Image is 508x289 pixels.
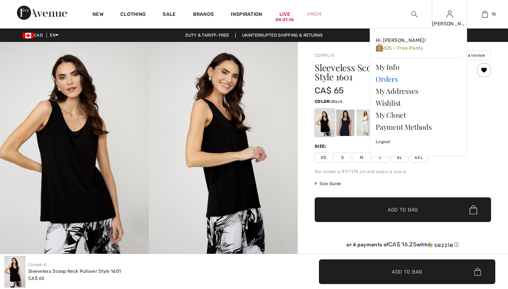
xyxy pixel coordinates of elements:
span: M [353,152,370,163]
button: Write a review [450,50,491,60]
button: Add to Bag [319,259,495,284]
span: XS [315,152,332,163]
a: Orders [376,73,461,85]
span: Add to Bag [392,268,422,275]
a: 10 [467,10,502,18]
span: Size Guide [315,180,341,187]
a: New [92,11,103,19]
a: Sale [163,11,176,19]
img: Sleeveless Scoop Neck Pullover Style 1601. 2 [149,42,298,265]
a: Live04:41:16 [279,11,290,18]
a: Hi, [PERSON_NAME]! 625 = Free Pants [376,34,461,55]
a: Sign In [447,11,453,17]
img: 1ère Avenue [17,6,67,20]
a: Compli K [28,262,46,267]
span: EN [50,33,59,38]
div: 04:41:16 [276,17,294,23]
span: Black [331,99,343,104]
div: or 4 payments of with [315,241,491,248]
img: Sezzle [428,242,453,248]
span: CA$ 65 [315,86,344,96]
span: 625 = Free Pants [376,45,423,51]
a: Payment Methods [376,121,461,133]
img: My Bag [482,10,488,18]
div: [PERSON_NAME] [432,20,467,27]
span: S [334,152,351,163]
a: Prom [307,11,321,18]
a: My Info [376,61,461,73]
span: Color: [315,99,331,104]
div: Size: [315,143,328,149]
div: Navy [336,110,355,136]
span: CA$ 16.25 [388,241,417,248]
a: Wishlist [376,97,461,109]
span: 10 [491,11,496,17]
img: Bag.svg [470,205,477,214]
div: Ivory [357,110,375,136]
div: Sleeveless Scoop Neck Pullover Style 1601 [28,268,121,275]
div: Black [316,110,334,136]
span: CAD [23,33,46,38]
span: Hi, [PERSON_NAME]! [376,37,425,43]
img: Sleeveless Scoop Neck Pullover Style 1601 [4,256,25,288]
img: loyalty_logo_r.svg [376,43,383,52]
button: Add to Bag [315,197,491,222]
a: Brands [193,11,214,19]
a: Compli K [315,53,334,58]
img: My Info [447,10,453,18]
a: My Closet [376,109,461,121]
span: Add to Bag [388,206,418,214]
img: Bag.svg [474,268,481,276]
img: Canadian Dollar [23,33,34,38]
div: Our model is 5'9"/175 cm and wears a size 6. [315,168,491,175]
img: search the website [411,10,417,18]
span: Inspiration [231,11,262,19]
a: Clothing [120,11,146,19]
a: Logout [376,133,461,150]
div: or 4 payments ofCA$ 16.25withSezzle Click to learn more about Sezzle [315,241,491,251]
a: My Addresses [376,85,461,97]
span: CA$ 65 [28,276,45,281]
h1: Sleeveless Scoop Neck Pullover Style 1601 [315,63,462,81]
